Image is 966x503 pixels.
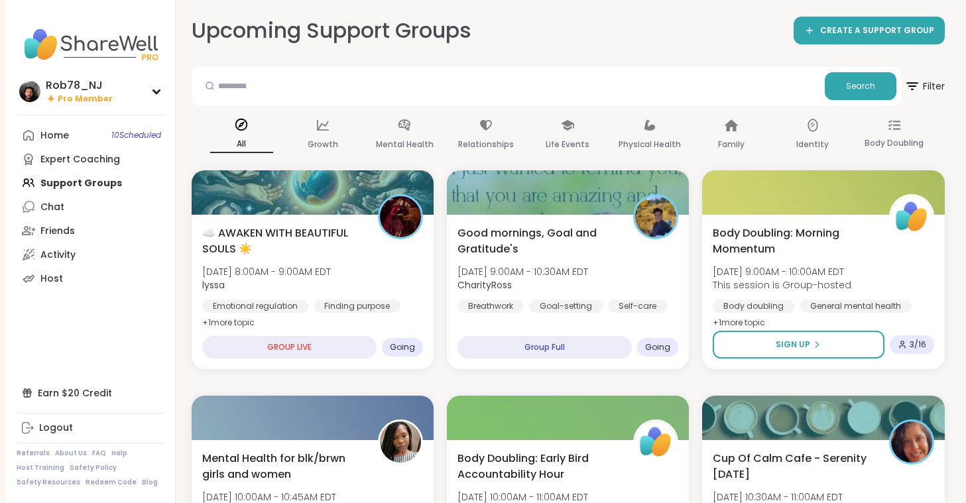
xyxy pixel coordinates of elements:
div: Logout [39,421,73,435]
div: Home [40,129,69,142]
span: [DATE] 9:00AM - 10:30AM EDT [457,265,588,278]
span: Going [645,342,670,353]
p: Life Events [546,137,589,152]
div: Friends [40,225,75,238]
h2: Upcoming Support Groups [192,16,471,46]
a: Blog [142,478,158,487]
p: Family [718,137,745,152]
p: Mental Health [376,137,434,152]
img: CharityRoss [635,196,676,237]
div: Body doubling [713,300,794,313]
span: 3 / 16 [910,339,926,350]
p: Growth [308,137,338,152]
div: Goal-setting [529,300,603,313]
a: Expert Coaching [17,147,164,171]
span: ☁️ AWAKEN WITH BEAUTIFUL SOULS ☀️ [202,225,363,257]
div: Group Full [457,336,632,359]
img: ShareWell Nav Logo [17,21,164,68]
span: [DATE] 8:00AM - 9:00AM EDT [202,265,331,278]
div: Chat [40,201,64,214]
span: Sign Up [776,339,810,351]
span: Going [390,342,415,353]
div: Host [40,272,63,286]
img: Allie_P [891,421,932,463]
a: FAQ [92,449,106,458]
img: ShareWell [891,196,932,237]
p: Physical Health [619,137,681,152]
a: Friends [17,219,164,243]
img: ttr [380,421,421,463]
span: 10 Scheduled [111,130,161,140]
button: Filter [904,67,945,105]
a: Home10Scheduled [17,123,164,147]
span: Body Doubling: Morning Momentum [713,225,874,257]
div: Activity [40,249,76,262]
div: Breathwork [457,300,524,313]
span: Cup Of Calm Cafe - Serenity [DATE] [713,451,874,482]
img: ShareWell [635,421,676,463]
img: lyssa [380,196,421,237]
div: General mental health [800,300,912,313]
p: Body Doubling [865,135,924,151]
a: Referrals [17,449,50,458]
span: Good mornings, Goal and Gratitude's [457,225,619,257]
a: Help [111,449,127,458]
div: Expert Coaching [40,153,120,166]
span: CREATE A SUPPORT GROUP [820,25,934,36]
span: This session is Group-hosted [713,278,851,292]
button: Sign Up [713,331,884,359]
span: Body Doubling: Early Bird Accountability Hour [457,451,619,482]
a: Activity [17,243,164,266]
b: CharityRoss [457,278,512,292]
b: lyssa [202,278,225,292]
a: Host Training [17,463,64,473]
a: Logout [17,416,164,440]
div: Self-care [608,300,667,313]
div: Finding purpose [314,300,400,313]
img: Rob78_NJ [19,81,40,102]
a: About Us [55,449,87,458]
div: Rob78_NJ [46,78,113,93]
p: Relationships [458,137,514,152]
button: Search [825,72,896,100]
span: Search [846,80,875,92]
div: GROUP LIVE [202,336,377,359]
a: CREATE A SUPPORT GROUP [794,17,945,44]
a: Host [17,266,164,290]
span: Filter [904,70,945,102]
a: Safety Policy [70,463,117,473]
span: Mental Health for blk/brwn girls and women [202,451,363,482]
p: Identity [796,137,829,152]
a: Redeem Code [86,478,137,487]
p: All [210,136,273,153]
a: Safety Resources [17,478,80,487]
span: Pro Member [58,93,113,105]
a: Chat [17,195,164,219]
div: Earn $20 Credit [17,381,164,405]
div: Emotional regulation [202,300,308,313]
span: [DATE] 9:00AM - 10:00AM EDT [713,265,851,278]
